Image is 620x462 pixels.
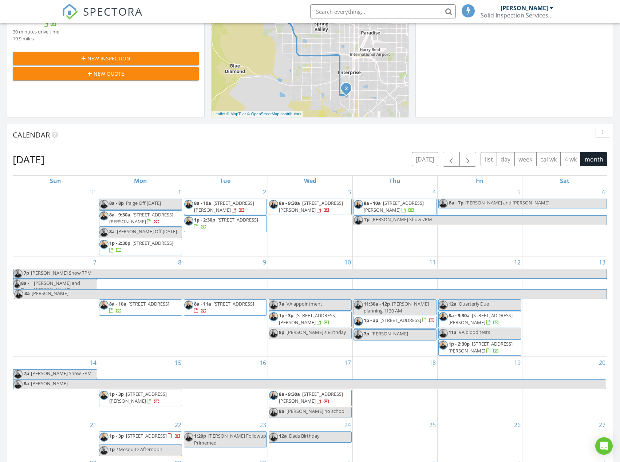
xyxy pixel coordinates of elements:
[13,28,59,35] div: 30 minutes drive time
[343,419,352,431] a: Go to September 24, 2025
[109,228,115,235] span: 8a
[431,186,437,198] a: Go to September 4, 2025
[13,370,23,379] img: img_0062.jpg
[354,330,363,339] img: img_0062.jpg
[109,391,167,404] span: [STREET_ADDRESS][PERSON_NAME]
[268,419,352,457] td: Go to September 24, 2025
[412,152,438,166] button: [DATE]
[437,256,522,357] td: Go to September 12, 2025
[279,433,287,439] span: 12a
[184,200,193,209] img: img_0062.jpg
[258,357,268,369] a: Go to September 16, 2025
[439,199,448,208] img: img_0062.jpg
[99,433,108,442] img: img_0062.jpg
[184,433,193,442] img: img_0062.jpg
[48,176,63,186] a: Sunday
[514,152,537,166] button: week
[352,256,437,357] td: Go to September 11, 2025
[269,408,278,417] img: img_0062.jpg
[31,380,68,387] span: [PERSON_NAME]
[99,239,182,255] a: 1p - 2:30p [STREET_ADDRESS]
[261,256,268,268] a: Go to September 9, 2025
[83,4,143,19] span: SPECTORA
[522,357,607,419] td: Go to September 20, 2025
[597,256,607,268] a: Go to September 13, 2025
[32,290,68,296] span: [PERSON_NAME]
[98,256,183,357] td: Go to September 8, 2025
[354,200,363,209] img: img_0062.jpg
[269,200,278,209] img: img_0062.jpg
[268,357,352,419] td: Go to September 17, 2025
[194,216,215,223] span: 1p - 2:30p
[109,391,124,397] span: 1p - 3p
[287,408,345,414] span: [PERSON_NAME] no school
[352,186,437,256] td: Go to September 4, 2025
[364,330,369,337] span: 7p
[346,186,352,198] a: Go to September 3, 2025
[279,300,284,307] span: 7a
[513,419,522,431] a: Go to September 26, 2025
[247,112,301,116] a: © OpenStreetMap contributors
[99,211,108,220] img: img_0062.jpg
[183,419,268,457] td: Go to September 23, 2025
[194,300,211,307] span: 8a - 11a
[481,152,497,166] button: list
[449,340,513,354] a: 1p - 2:30p [STREET_ADDRESS][PERSON_NAME]
[459,152,477,167] button: Next month
[459,300,489,307] span: Quarterly Due
[31,370,92,377] span: [PERSON_NAME] Show 7PM
[213,112,225,116] a: Leaflet
[354,316,437,329] a: 1p - 3p [STREET_ADDRESS]
[194,433,206,439] span: 1:20p
[289,433,319,439] span: Dads Birthday
[23,380,29,389] span: 8a
[459,329,490,335] span: VA blood tests
[99,431,182,445] a: 1p - 3p [STREET_ADDRESS]
[13,279,21,288] img: img_0062.jpg
[597,357,607,369] a: Go to September 20, 2025
[173,419,183,431] a: Go to September 22, 2025
[354,216,363,225] img: img_0062.jpg
[261,186,268,198] a: Go to September 2, 2025
[428,256,437,268] a: Go to September 11, 2025
[522,186,607,256] td: Go to September 6, 2025
[213,300,254,307] span: [STREET_ADDRESS]
[279,391,300,397] span: 8a - 9:30a
[428,419,437,431] a: Go to September 25, 2025
[597,419,607,431] a: Go to September 27, 2025
[109,433,124,439] span: 1p - 3p
[364,200,381,206] span: 8a - 10a
[109,300,169,314] a: 8a - 10a [STREET_ADDRESS]
[258,419,268,431] a: Go to September 23, 2025
[443,152,460,167] button: Previous month
[62,10,143,25] a: SPECTORA
[269,312,278,321] img: img_0062.jpg
[13,130,50,140] span: Calendar
[194,433,266,446] span: [PERSON_NAME] Followup Primemed
[560,152,581,166] button: 4 wk
[99,240,108,249] img: img_0062.jpg
[88,186,98,198] a: Go to August 31, 2025
[13,419,98,457] td: Go to September 21, 2025
[268,186,352,256] td: Go to September 3, 2025
[279,312,336,326] a: 1p - 3p [STREET_ADDRESS][PERSON_NAME]
[109,433,181,439] a: 1p - 3p [STREET_ADDRESS]
[279,408,284,414] span: 8a
[109,391,167,404] a: 1p - 3p [STREET_ADDRESS][PERSON_NAME]
[449,300,457,307] span: 12a
[437,357,522,419] td: Go to September 19, 2025
[279,312,293,319] span: 1p - 3p
[388,176,402,186] a: Thursday
[109,211,173,225] span: [STREET_ADDRESS][PERSON_NAME]
[343,256,352,268] a: Go to September 10, 2025
[449,329,457,335] span: 11a
[194,200,254,213] span: [STREET_ADDRESS][PERSON_NAME]
[109,240,130,246] span: 1p - 2:30p
[99,390,182,406] a: 1p - 3p [STREET_ADDRESS][PERSON_NAME]
[364,200,424,213] span: [STREET_ADDRESS][PERSON_NAME]
[580,152,607,166] button: month
[346,88,351,92] div: 4207 Juniper Pear Ave, Las Vegas, NV 89141
[109,200,124,206] span: 8a - 8p
[99,391,108,400] img: img_0062.jpg
[23,370,29,379] span: 7p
